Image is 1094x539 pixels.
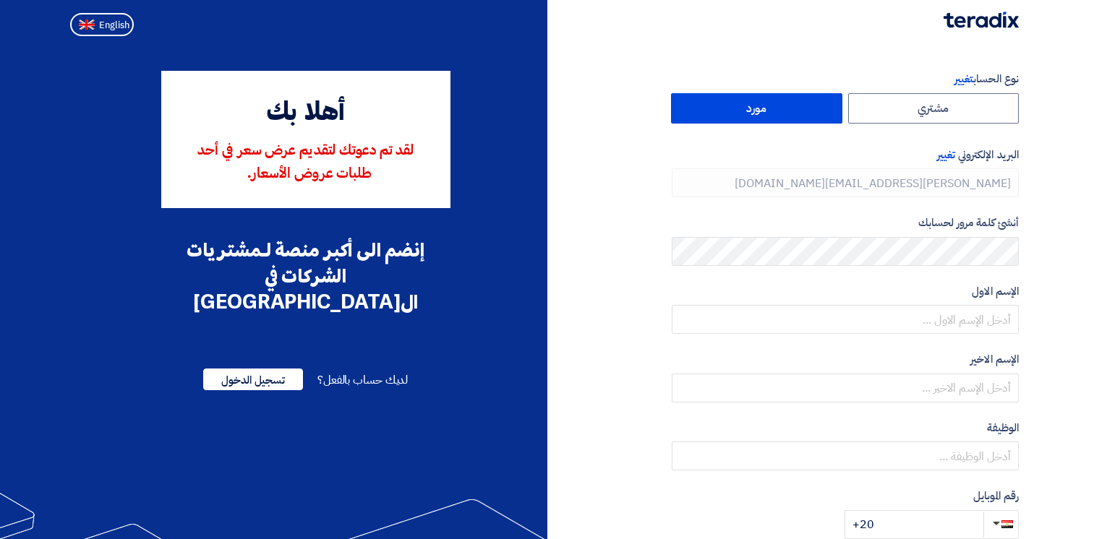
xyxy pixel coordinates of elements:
img: en-US.png [79,20,95,30]
input: أدخل رقم الموبايل ... [845,510,983,539]
label: أنشئ كلمة مرور لحسابك [672,215,1019,231]
span: تغيير [937,147,955,163]
img: Teradix logo [944,12,1019,28]
span: لديك حساب بالفعل؟ [317,371,408,389]
input: أدخل الإسم الاخير ... [672,374,1019,402]
label: الوظيفة [672,420,1019,436]
label: الإسم الاول [672,283,1019,300]
input: أدخل الوظيفة ... [672,441,1019,470]
label: نوع الحساب [672,71,1019,87]
a: تسجيل الدخول [203,371,303,389]
label: مورد [671,93,842,124]
button: English [70,13,134,36]
span: لقد تم دعوتك لتقديم عرض سعر في أحد طلبات عروض الأسعار. [197,144,414,181]
input: أدخل بريد العمل الإلكتروني الخاص بك ... [672,168,1019,197]
div: إنضم الى أكبر منصة لـمشتريات الشركات في ال[GEOGRAPHIC_DATA] [161,237,450,315]
span: تسجيل الدخول [203,368,303,390]
label: مشتري [848,93,1020,124]
span: English [99,20,129,30]
label: البريد الإلكتروني [672,147,1019,163]
label: رقم الموبايل [672,488,1019,504]
label: الإسم الاخير [672,351,1019,368]
span: تغيير [954,71,973,87]
div: أهلا بك [181,94,430,133]
input: أدخل الإسم الاول ... [672,305,1019,334]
